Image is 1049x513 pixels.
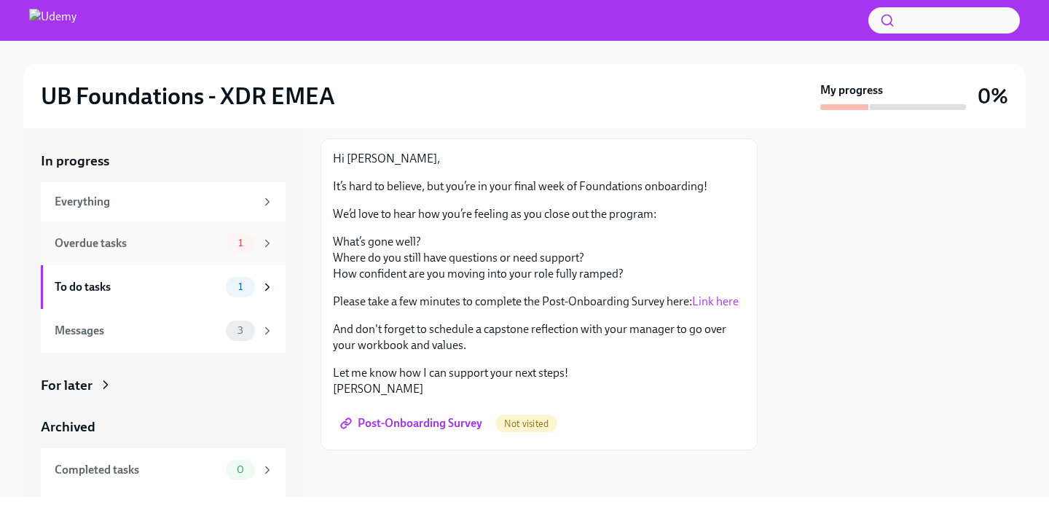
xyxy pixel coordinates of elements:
p: Please take a few minutes to complete the Post-Onboarding Survey here: [333,294,745,310]
a: Archived [41,418,286,436]
span: 3 [229,325,252,336]
p: What’s gone well? Where do you still have questions or need support? How confident are you moving... [333,234,745,282]
h2: UB Foundations - XDR EMEA [41,82,335,111]
a: Post-Onboarding Survey [333,409,492,438]
img: Udemy [29,9,76,32]
a: Everything [41,182,286,222]
p: It’s hard to believe, but you’re in your final week of Foundations onboarding! [333,179,745,195]
span: 1 [229,238,251,248]
div: To do tasks [55,279,220,295]
a: In progress [41,152,286,171]
span: 0 [228,464,253,475]
div: Overdue tasks [55,235,220,251]
a: Overdue tasks1 [41,222,286,265]
span: Post-Onboarding Survey [343,416,482,431]
h3: 0% [978,83,1008,109]
div: Everything [55,194,255,210]
span: Not visited [495,418,557,429]
p: And don't forget to schedule a capstone reflection with your manager to go over your workbook and... [333,321,745,353]
div: For later [41,376,93,395]
a: Messages3 [41,309,286,353]
p: Hi [PERSON_NAME], [333,151,745,167]
p: We’d love to hear how you’re feeling as you close out the program: [333,206,745,222]
a: Link here [692,294,739,308]
a: Completed tasks0 [41,448,286,492]
a: For later [41,376,286,395]
a: To do tasks1 [41,265,286,309]
div: Completed tasks [55,462,220,478]
p: Let me know how I can support your next steps! [PERSON_NAME] [333,365,745,397]
strong: My progress [820,82,883,98]
div: Messages [55,323,220,339]
span: 1 [229,281,251,292]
